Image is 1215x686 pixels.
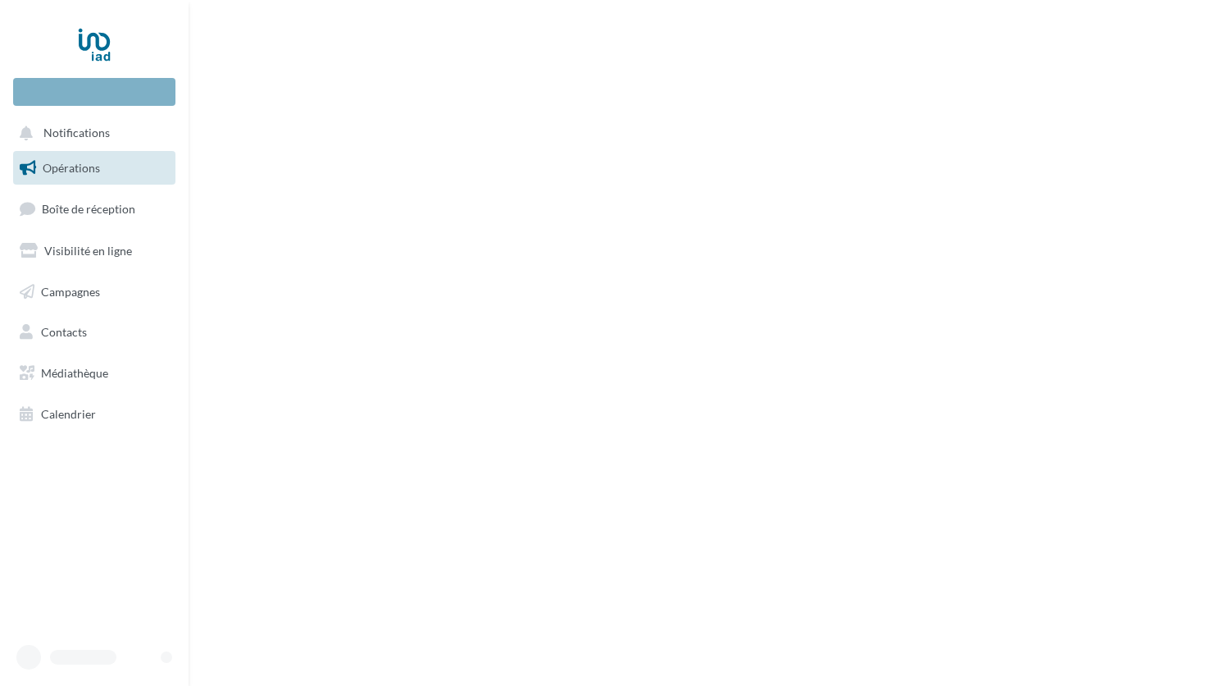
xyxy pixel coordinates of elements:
a: Campagnes [10,275,179,309]
a: Opérations [10,151,179,185]
span: Boîte de réception [42,202,135,216]
span: Calendrier [41,407,96,421]
a: Boîte de réception [10,191,179,226]
a: Visibilité en ligne [10,234,179,268]
span: Campagnes [41,284,100,298]
span: Médiathèque [41,366,108,380]
div: Nouvelle campagne [13,78,175,106]
span: Visibilité en ligne [44,244,132,258]
a: Calendrier [10,397,179,432]
span: Contacts [41,325,87,339]
a: Médiathèque [10,356,179,391]
a: Contacts [10,315,179,350]
span: Opérations [43,161,100,175]
span: Notifications [43,126,110,140]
